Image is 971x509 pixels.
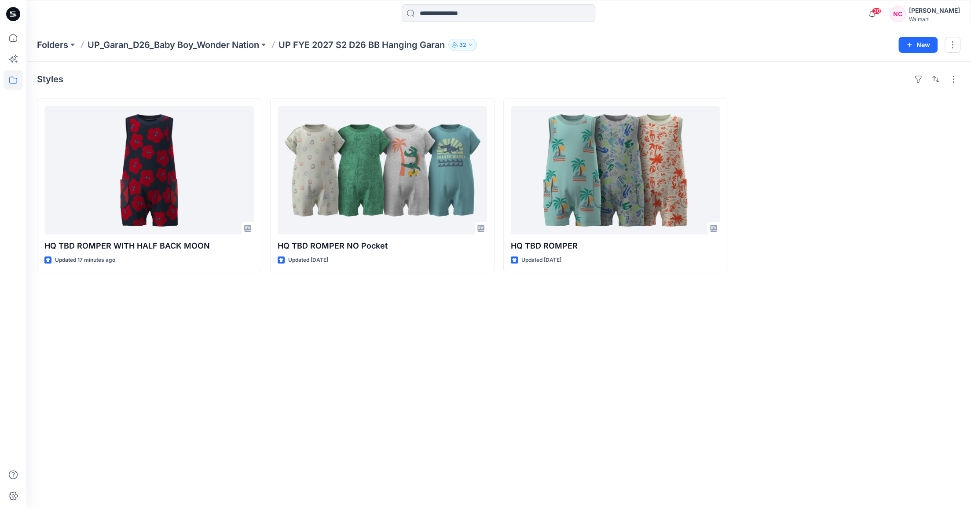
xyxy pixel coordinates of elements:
[459,40,466,50] p: 32
[511,240,720,252] p: HQ TBD ROMPER
[278,106,487,234] a: HQ TBD ROMPER NO Pocket
[44,106,254,234] a: HQ TBD ROMPER WITH HALF BACK MOON
[37,74,63,84] h4: Styles
[909,16,960,22] div: Walmart
[521,256,561,265] p: Updated [DATE]
[278,240,487,252] p: HQ TBD ROMPER NO Pocket
[909,5,960,16] div: [PERSON_NAME]
[872,7,881,15] span: 30
[890,6,905,22] div: NC
[511,106,720,234] a: HQ TBD ROMPER
[288,256,328,265] p: Updated [DATE]
[448,39,477,51] button: 32
[55,256,115,265] p: Updated 17 minutes ago
[898,37,938,53] button: New
[37,39,68,51] a: Folders
[44,240,254,252] p: HQ TBD ROMPER WITH HALF BACK MOON
[88,39,259,51] a: UP_Garan_D26_Baby Boy_Wonder Nation
[278,39,445,51] p: UP FYE 2027 S2 D26 BB Hanging Garan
